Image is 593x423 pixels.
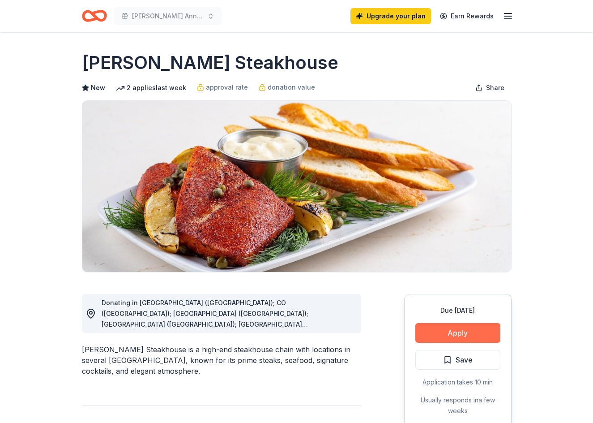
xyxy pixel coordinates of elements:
span: Donating in [GEOGRAPHIC_DATA] ([GEOGRAPHIC_DATA]); CO ([GEOGRAPHIC_DATA]); [GEOGRAPHIC_DATA] ([GE... [102,299,349,371]
a: donation value [259,82,315,93]
span: donation value [268,82,315,93]
a: approval rate [197,82,248,93]
button: Save [415,350,500,370]
div: [PERSON_NAME] Steakhouse is a high-end steakhouse chain with locations in several [GEOGRAPHIC_DAT... [82,344,361,376]
a: Earn Rewards [435,8,499,24]
div: Application takes 10 min [415,377,500,388]
a: Home [82,5,107,26]
span: Save [456,354,473,366]
h1: [PERSON_NAME] Steakhouse [82,50,338,75]
div: Usually responds in a few weeks [415,395,500,416]
div: 2 applies last week [116,82,186,93]
button: Apply [415,323,500,343]
button: [PERSON_NAME] Annual Spaghetti Dinner and Silent Auction [114,7,222,25]
span: approval rate [206,82,248,93]
span: [PERSON_NAME] Annual Spaghetti Dinner and Silent Auction [132,11,204,22]
span: Share [486,82,504,93]
img: Image for Perry's Steakhouse [82,101,511,272]
div: Due [DATE] [415,305,500,316]
a: Upgrade your plan [350,8,431,24]
button: Share [468,79,512,97]
span: New [91,82,105,93]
